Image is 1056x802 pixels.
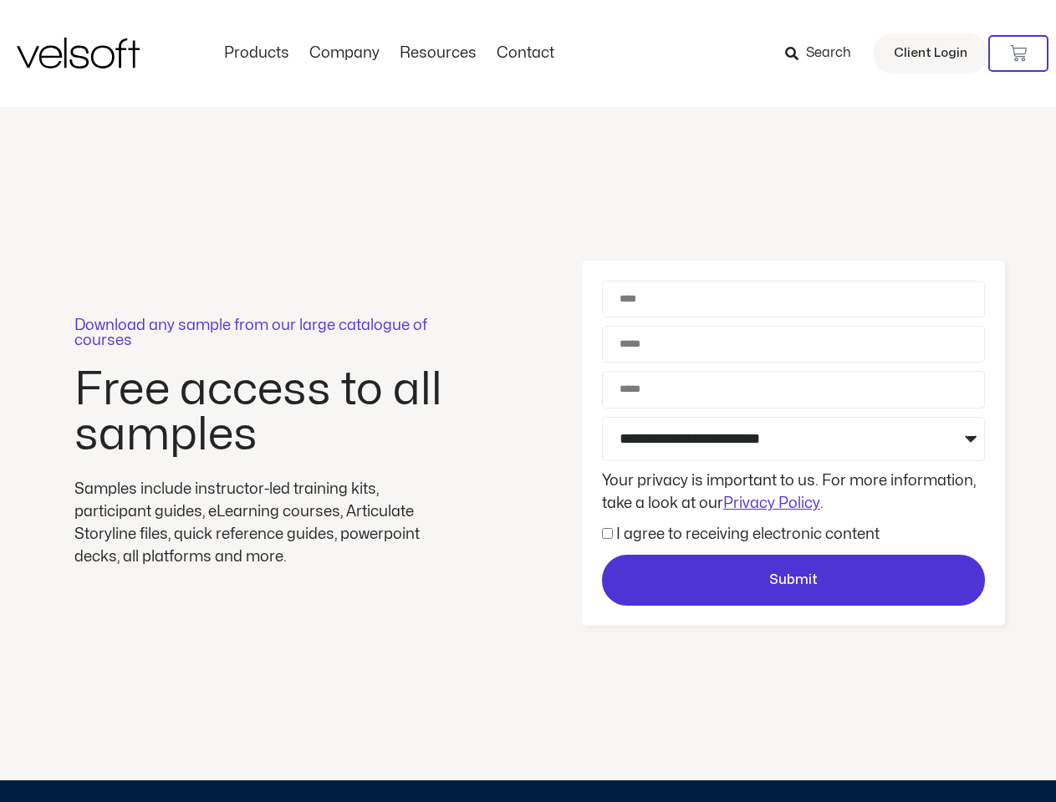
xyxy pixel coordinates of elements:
[769,570,818,591] span: Submit
[214,44,564,63] nav: Menu
[806,43,851,64] span: Search
[598,470,989,515] div: Your privacy is important to us. For more information, take a look at our .
[873,33,988,74] a: Client Login
[723,496,820,510] a: Privacy Policy
[785,39,863,68] a: Search
[894,43,967,64] span: Client Login
[74,368,451,458] h2: Free access to all samples
[214,44,299,63] a: ProductsMenu Toggle
[602,555,985,607] button: Submit
[616,527,880,541] label: I agree to receiving electronic content
[17,38,140,69] img: Velsoft Training Materials
[74,478,451,568] div: Samples include instructor-led training kits, participant guides, eLearning courses, Articulate S...
[487,44,564,63] a: ContactMenu Toggle
[299,44,390,63] a: CompanyMenu Toggle
[74,318,451,348] p: Download any sample from our large catalogue of courses
[390,44,487,63] a: ResourcesMenu Toggle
